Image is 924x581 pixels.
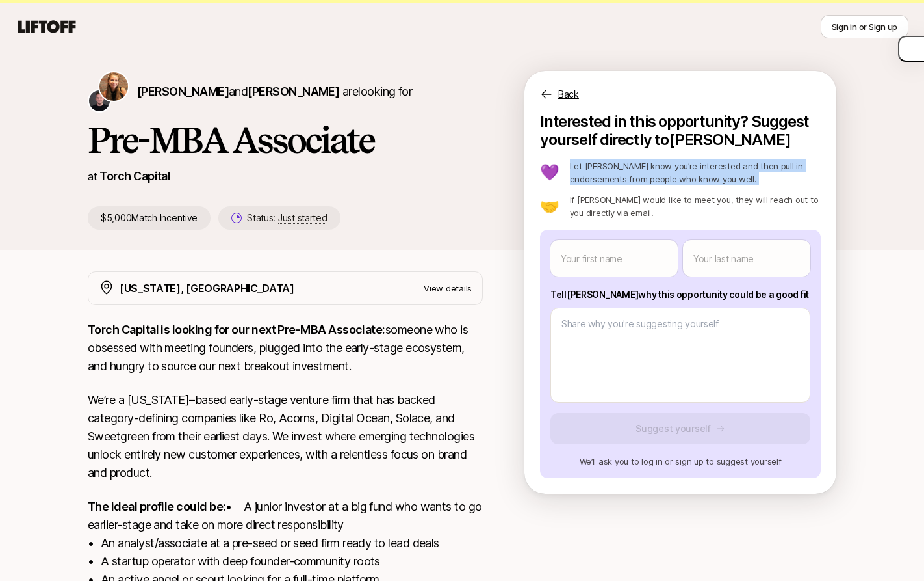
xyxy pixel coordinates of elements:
span: and [229,85,339,98]
p: 💜 [540,165,559,180]
button: Sign in or Sign up [821,15,908,38]
p: $5,000 Match Incentive [88,206,211,230]
p: Status: [247,210,327,226]
p: are looking for [137,83,412,101]
p: View details [424,282,472,295]
p: We’ll ask you to log in or sign up to suggest yourself [550,455,810,468]
span: [PERSON_NAME] [137,85,229,98]
p: Let [PERSON_NAME] know you’re interested and then pull in endorsements from people who know you w... [570,159,821,185]
img: Christopher Harper [89,90,110,111]
strong: Torch Capital is looking for our next Pre-MBA Associate: [88,323,385,336]
p: We’re a [US_STATE]–based early-stage venture firm that has backed category-defining companies lik... [88,391,483,482]
p: [US_STATE], [GEOGRAPHIC_DATA] [120,280,294,297]
img: Katie Reiner [99,72,128,101]
span: Just started [278,212,327,224]
p: someone who is obsessed with meeting founders, plugged into the early-stage ecosystem, and hungry... [88,321,483,375]
p: Interested in this opportunity? Suggest yourself directly to [PERSON_NAME] [540,113,821,149]
p: 🤝 [540,198,559,214]
strong: The ideal profile could be: [88,500,225,513]
p: Tell [PERSON_NAME] why this opportunity could be a good fit [550,287,810,303]
p: If [PERSON_NAME] would like to meet you, they will reach out to you directly via email. [570,193,821,219]
span: [PERSON_NAME] [248,85,339,98]
h1: Pre-MBA Associate [88,120,483,159]
a: Torch Capital [99,169,170,183]
p: at [88,168,97,185]
p: Back [558,87,579,102]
